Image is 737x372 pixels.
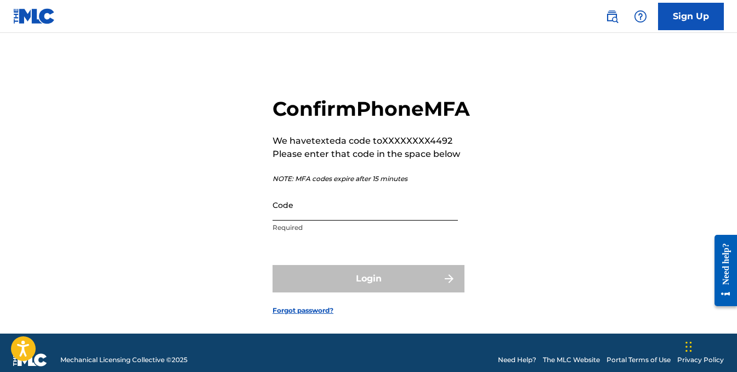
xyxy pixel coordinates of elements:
[273,148,470,161] p: Please enter that code in the space below
[273,97,470,121] h2: Confirm Phone MFA
[706,227,737,315] iframe: Resource Center
[605,10,619,23] img: search
[273,134,470,148] p: We have texted a code to XXXXXXXX4492
[634,10,647,23] img: help
[273,223,458,233] p: Required
[658,3,724,30] a: Sign Up
[677,355,724,365] a: Privacy Policy
[273,174,470,184] p: NOTE: MFA codes expire after 15 minutes
[606,355,671,365] a: Portal Terms of Use
[682,319,737,372] iframe: Chat Widget
[601,5,623,27] a: Public Search
[685,330,692,363] div: Drag
[630,5,651,27] div: Help
[543,355,600,365] a: The MLC Website
[273,306,333,315] a: Forgot password?
[60,355,188,365] span: Mechanical Licensing Collective © 2025
[13,353,47,367] img: logo
[498,355,536,365] a: Need Help?
[13,8,55,24] img: MLC Logo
